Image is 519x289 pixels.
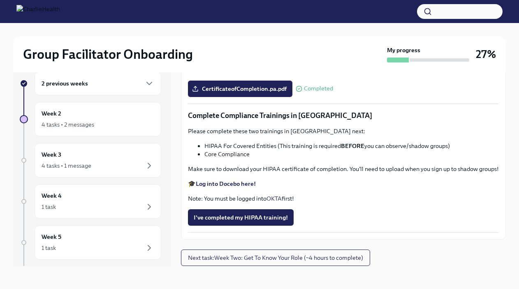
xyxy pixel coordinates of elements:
[16,5,60,18] img: CharlieHealth
[188,127,499,135] p: Please complete these two trainings in [GEOGRAPHIC_DATA] next:
[20,225,161,260] a: Week 51 task
[42,150,61,159] h6: Week 3
[42,244,56,252] div: 1 task
[188,111,499,120] p: Complete Compliance Trainings in [GEOGRAPHIC_DATA]
[20,184,161,219] a: Week 41 task
[204,150,499,158] li: Core Compliance
[196,180,256,187] a: Log into Docebo here!
[42,162,91,170] div: 4 tasks • 1 message
[188,165,499,173] p: Make sure to download your HIPAA certificate of completion. You'll need to upload when you sign u...
[194,85,287,93] span: CertificateofCompletion.pa.pdf
[188,254,363,262] span: Next task : Week Two: Get To Know Your Role (~4 hours to complete)
[42,191,62,200] h6: Week 4
[42,120,94,129] div: 4 tasks • 2 messages
[204,142,499,150] li: HIPAA For Covered Entities (This training is required you can observe/shadow groups)
[42,79,88,88] h6: 2 previous weeks
[42,203,56,211] div: 1 task
[304,86,333,92] span: Completed
[476,47,496,62] h3: 27%
[188,180,499,188] p: 🎓
[42,109,61,118] h6: Week 2
[188,209,294,226] button: I've completed my HIPAA training!
[341,142,364,150] strong: BEFORE
[20,102,161,136] a: Week 24 tasks • 2 messages
[23,46,193,62] h2: Group Facilitator Onboarding
[387,46,420,54] strong: My progress
[42,232,61,241] h6: Week 5
[188,194,499,203] p: Note: You must be logged into first!
[181,250,370,266] button: Next task:Week Two: Get To Know Your Role (~4 hours to complete)
[35,72,161,95] div: 2 previous weeks
[188,81,292,97] label: CertificateofCompletion.pa.pdf
[194,213,288,222] span: I've completed my HIPAA training!
[266,195,282,202] a: OKTA
[20,143,161,178] a: Week 34 tasks • 1 message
